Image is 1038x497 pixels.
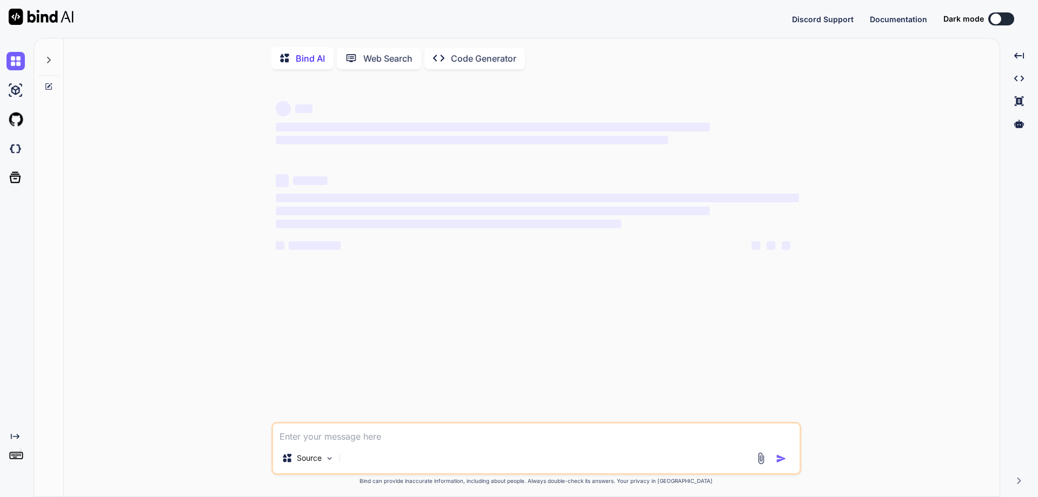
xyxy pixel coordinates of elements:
p: Code Generator [451,52,516,65]
span: ‌ [276,101,291,116]
span: ‌ [276,220,621,228]
span: ‌ [751,241,760,250]
span: ‌ [295,104,312,113]
p: Bind can provide inaccurate information, including about people. Always double-check its answers.... [271,477,801,485]
span: ‌ [293,176,328,185]
img: attachment [755,452,767,465]
span: ‌ [276,123,710,131]
span: ‌ [289,241,341,250]
img: Pick Models [325,454,334,463]
button: Documentation [870,14,927,25]
img: darkCloudIdeIcon [6,140,25,158]
span: ‌ [276,136,668,144]
button: Discord Support [792,14,854,25]
p: Source [297,453,322,463]
span: ‌ [276,174,289,187]
img: ai-studio [6,81,25,100]
span: ‌ [767,241,775,250]
span: ‌ [782,241,790,250]
span: ‌ [276,194,799,202]
img: icon [776,453,787,464]
span: ‌ [276,207,710,215]
p: Bind AI [296,52,325,65]
img: githubLight [6,110,25,129]
span: Dark mode [943,14,984,24]
span: Discord Support [792,15,854,24]
img: chat [6,52,25,70]
img: Bind AI [9,9,74,25]
span: ‌ [276,241,284,250]
span: Documentation [870,15,927,24]
p: Web Search [363,52,412,65]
